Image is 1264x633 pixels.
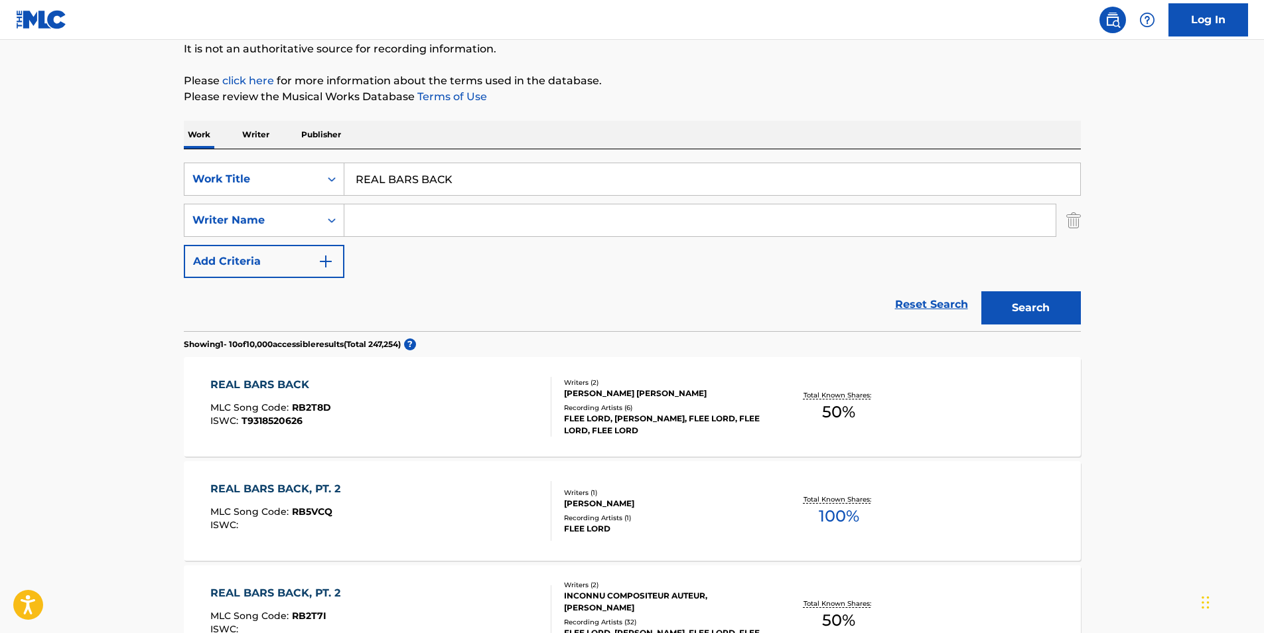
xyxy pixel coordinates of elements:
p: Writer [238,121,273,149]
button: Add Criteria [184,245,344,278]
div: Drag [1202,583,1210,622]
a: Terms of Use [415,90,487,103]
img: 9d2ae6d4665cec9f34b9.svg [318,253,334,269]
p: Total Known Shares: [804,390,875,400]
p: Publisher [297,121,345,149]
span: RB5VCQ [292,506,332,518]
div: [PERSON_NAME] [564,498,764,510]
p: Work [184,121,214,149]
a: Public Search [1099,7,1126,33]
div: REAL BARS BACK [210,377,331,393]
p: Please for more information about the terms used in the database. [184,73,1081,89]
div: Help [1134,7,1160,33]
img: MLC Logo [16,10,67,29]
p: Showing 1 - 10 of 10,000 accessible results (Total 247,254 ) [184,338,401,350]
div: Work Title [192,171,312,187]
button: Search [981,291,1081,324]
span: ISWC : [210,519,242,531]
span: 50 % [822,400,855,424]
div: Writer Name [192,212,312,228]
a: Reset Search [888,290,975,319]
span: T9318520626 [242,415,303,427]
div: REAL BARS BACK, PT. 2 [210,585,347,601]
span: 50 % [822,608,855,632]
span: MLC Song Code : [210,610,292,622]
p: Total Known Shares: [804,494,875,504]
div: FLEE LORD [564,523,764,535]
span: ? [404,338,416,350]
img: search [1105,12,1121,28]
p: Total Known Shares: [804,598,875,608]
div: Recording Artists ( 1 ) [564,513,764,523]
span: RB2T8D [292,401,331,413]
div: FLEE LORD, [PERSON_NAME], FLEE LORD, FLEE LORD, FLEE LORD [564,413,764,437]
span: RB2T7I [292,610,326,622]
div: Recording Artists ( 6 ) [564,403,764,413]
div: INCONNU COMPOSITEUR AUTEUR, [PERSON_NAME] [564,590,764,614]
div: REAL BARS BACK, PT. 2 [210,481,347,497]
a: Log In [1168,3,1248,36]
p: It is not an authoritative source for recording information. [184,41,1081,57]
span: 100 % [819,504,859,528]
iframe: Chat Widget [1198,569,1264,633]
span: MLC Song Code : [210,401,292,413]
form: Search Form [184,163,1081,331]
img: help [1139,12,1155,28]
span: ISWC : [210,415,242,427]
p: Please review the Musical Works Database [184,89,1081,105]
div: Recording Artists ( 32 ) [564,617,764,627]
img: Delete Criterion [1066,204,1081,237]
a: REAL BARS BACK, PT. 2MLC Song Code:RB5VCQISWC:Writers (1)[PERSON_NAME]Recording Artists (1)FLEE L... [184,461,1081,561]
div: Writers ( 2 ) [564,378,764,387]
span: MLC Song Code : [210,506,292,518]
div: [PERSON_NAME] [PERSON_NAME] [564,387,764,399]
div: Writers ( 1 ) [564,488,764,498]
a: click here [222,74,274,87]
a: REAL BARS BACKMLC Song Code:RB2T8DISWC:T9318520626Writers (2)[PERSON_NAME] [PERSON_NAME]Recording... [184,357,1081,457]
div: Writers ( 2 ) [564,580,764,590]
